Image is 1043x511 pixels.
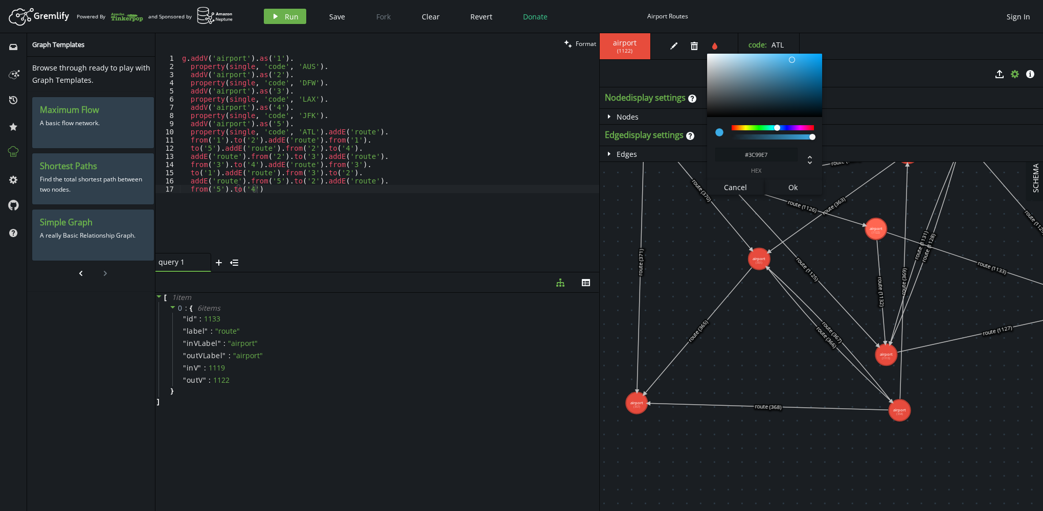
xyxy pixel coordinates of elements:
span: Save [329,12,345,21]
span: { [190,304,192,313]
div: 4 [155,79,180,87]
text: route (371) [637,249,644,276]
div: 8 [155,111,180,120]
div: 1 [155,54,180,62]
span: Revert [470,12,492,21]
h3: Simple Graph [40,217,146,228]
div: 5 [155,87,180,95]
span: Format [576,39,596,48]
span: SCHEMA [1031,164,1040,193]
h3: Shortest Paths [40,161,146,172]
div: 1122 [213,376,230,385]
text: route (1127) [982,324,1013,337]
span: " [194,314,197,323]
div: 16 [155,177,180,185]
div: 7 [155,103,180,111]
span: Edges [617,149,637,159]
span: " [183,314,187,323]
div: 1133 [204,314,220,323]
span: : [199,314,201,323]
div: 11 [155,136,180,144]
span: Donate [523,12,548,21]
tspan: (1122) [872,230,880,235]
span: ] [155,397,160,406]
span: Cancel [724,182,747,192]
tspan: airport [870,226,882,231]
div: 15 [155,169,180,177]
p: A basic flow network. [40,115,146,131]
tspan: (354) [896,412,903,416]
button: Nodes [600,109,644,124]
span: } [169,386,173,396]
span: ( 1122 ) [617,48,632,54]
span: inV [187,363,198,373]
span: : [211,327,213,336]
tspan: airport [753,256,765,261]
span: 1 item [172,292,191,302]
span: Fork [376,12,391,21]
button: Clear [414,9,447,24]
span: : [209,376,211,385]
span: " [183,338,187,348]
span: id [187,314,194,323]
span: Clear [422,12,440,21]
div: 6 [155,95,180,103]
tspan: (351) [756,261,762,265]
span: " [183,363,187,373]
button: Cancel [707,179,765,195]
span: " route " [215,326,240,336]
span: 6 item s [197,303,220,313]
span: airport [610,38,640,48]
tspan: (1113) [882,356,890,360]
tspan: airport [893,408,906,413]
div: 17 [155,185,180,193]
span: " airport " [233,351,263,360]
h3: Edge display settings [605,130,684,141]
div: Airport Routes [647,12,688,20]
span: " airport " [228,338,258,348]
button: Ok [764,179,822,195]
label: code : [749,40,767,50]
div: 1119 [209,363,225,373]
span: " [205,326,208,336]
button: Run [264,9,306,24]
span: Graph Templates [32,40,84,49]
span: " [183,351,187,360]
span: Browse through ready to play with Graph Templates. [32,63,150,85]
p: Find the total shortest path between two nodes. [40,172,146,197]
span: Run [285,12,299,21]
button: Save [322,9,353,24]
span: hex [715,168,798,173]
span: label [187,327,205,336]
span: outV [187,376,203,385]
button: Donate [515,9,555,24]
span: : [223,339,225,348]
span: " [203,375,207,385]
tspan: (357) [633,405,640,409]
img: AWS Neptune [197,7,233,25]
span: " [218,338,221,348]
div: 14 [155,160,180,169]
span: [ [164,293,167,302]
button: Revert [463,9,500,24]
span: outVLabel [187,351,223,360]
h3: Node display settings [605,92,686,103]
div: Powered By [77,8,143,26]
span: query 1 [158,258,199,267]
p: A really Basic Relationship Graph. [40,228,146,243]
span: " [183,375,187,385]
text: route (369) [900,268,908,295]
button: Fork [368,9,399,24]
button: Format [561,33,599,54]
span: Nodes [617,112,639,122]
h3: Maximum Flow [40,105,146,115]
div: and Sponsored by [148,7,233,26]
span: Sign In [1007,12,1030,21]
div: 9 [155,120,180,128]
div: 12 [155,144,180,152]
span: " [198,363,201,373]
div: 13 [155,152,180,160]
div: 3 [155,71,180,79]
button: Edges [600,146,642,161]
span: : [185,304,188,313]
